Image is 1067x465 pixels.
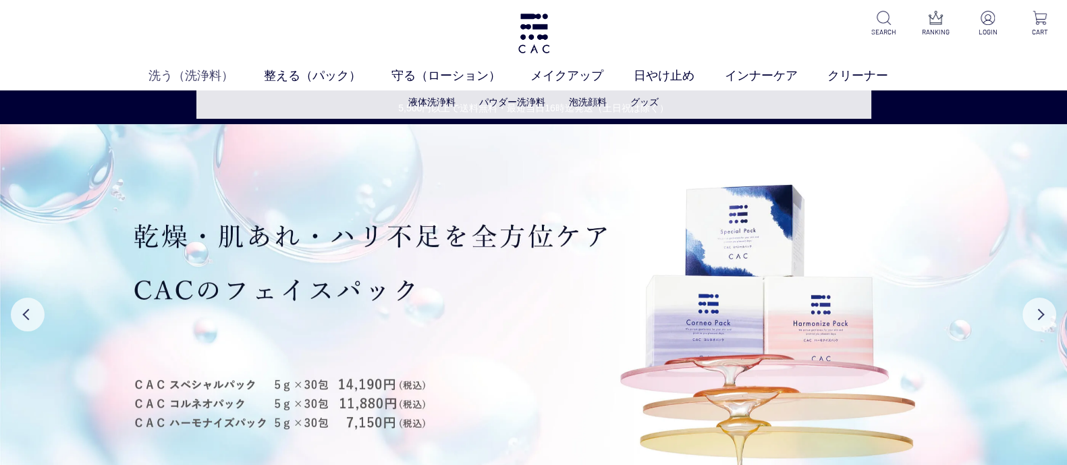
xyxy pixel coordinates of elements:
[1023,27,1056,37] p: CART
[630,97,659,107] a: グッズ
[1022,298,1056,331] button: Next
[1023,11,1056,37] a: CART
[264,67,391,85] a: 整える（パック）
[724,67,827,85] a: インナーケア
[634,67,725,85] a: 日やけ止め
[11,298,45,331] button: Previous
[516,13,551,53] img: logo
[867,27,900,37] p: SEARCH
[919,11,952,37] a: RANKING
[530,67,634,85] a: メイクアップ
[919,27,952,37] p: RANKING
[391,67,531,85] a: 守る（ローション）
[479,97,545,107] a: パウダー洗浄料
[867,11,900,37] a: SEARCH
[971,27,1004,37] p: LOGIN
[569,97,607,107] a: 泡洗顔料
[148,67,264,85] a: 洗う（洗浄料）
[971,11,1004,37] a: LOGIN
[408,97,456,107] a: 液体洗浄料
[827,67,919,85] a: クリーナー
[1,101,1066,115] a: 5,500円以上で送料無料・最短当日16時迄発送（土日祝は除く）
